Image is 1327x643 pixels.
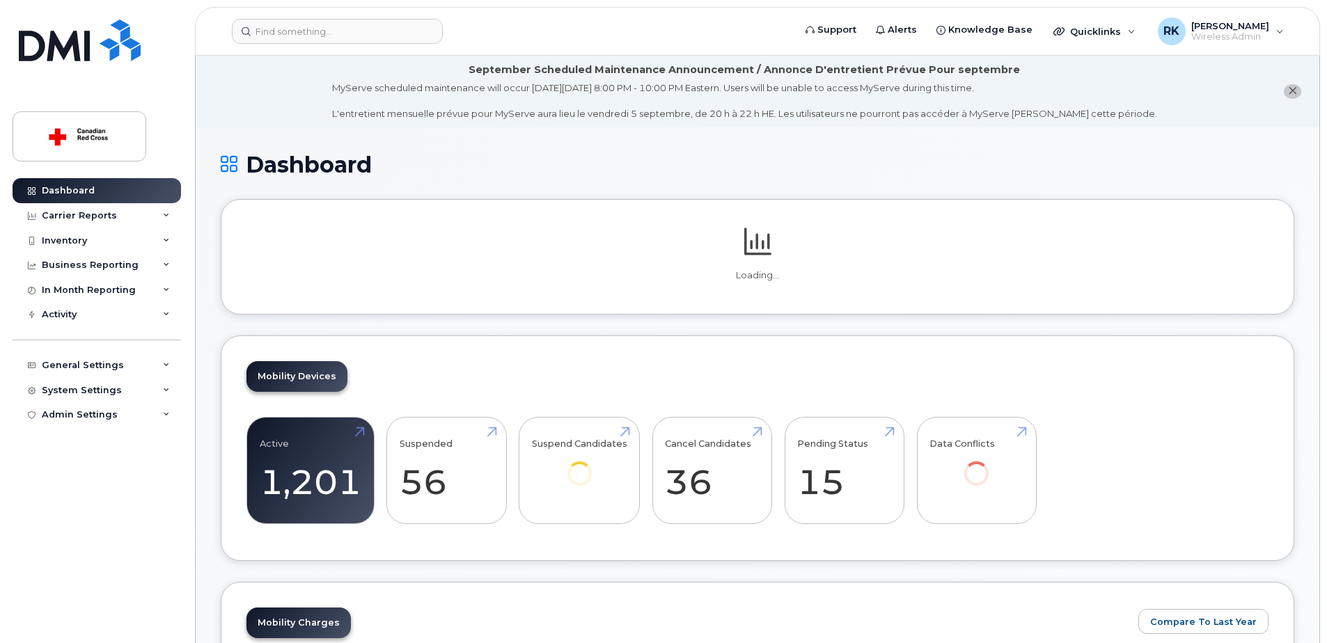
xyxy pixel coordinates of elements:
span: Compare To Last Year [1150,615,1257,628]
div: September Scheduled Maintenance Announcement / Annonce D'entretient Prévue Pour septembre [469,63,1020,77]
button: close notification [1284,84,1301,99]
a: Data Conflicts [929,424,1023,505]
a: Active 1,201 [260,424,361,516]
a: Pending Status 15 [797,424,891,516]
a: Suspended 56 [400,424,494,516]
h1: Dashboard [221,152,1294,177]
p: Loading... [246,269,1269,282]
a: Mobility Charges [246,608,351,638]
a: Cancel Candidates 36 [665,424,759,516]
button: Compare To Last Year [1138,609,1269,634]
a: Suspend Candidates [532,424,627,505]
div: MyServe scheduled maintenance will occur [DATE][DATE] 8:00 PM - 10:00 PM Eastern. Users will be u... [332,81,1157,120]
a: Mobility Devices [246,361,347,392]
